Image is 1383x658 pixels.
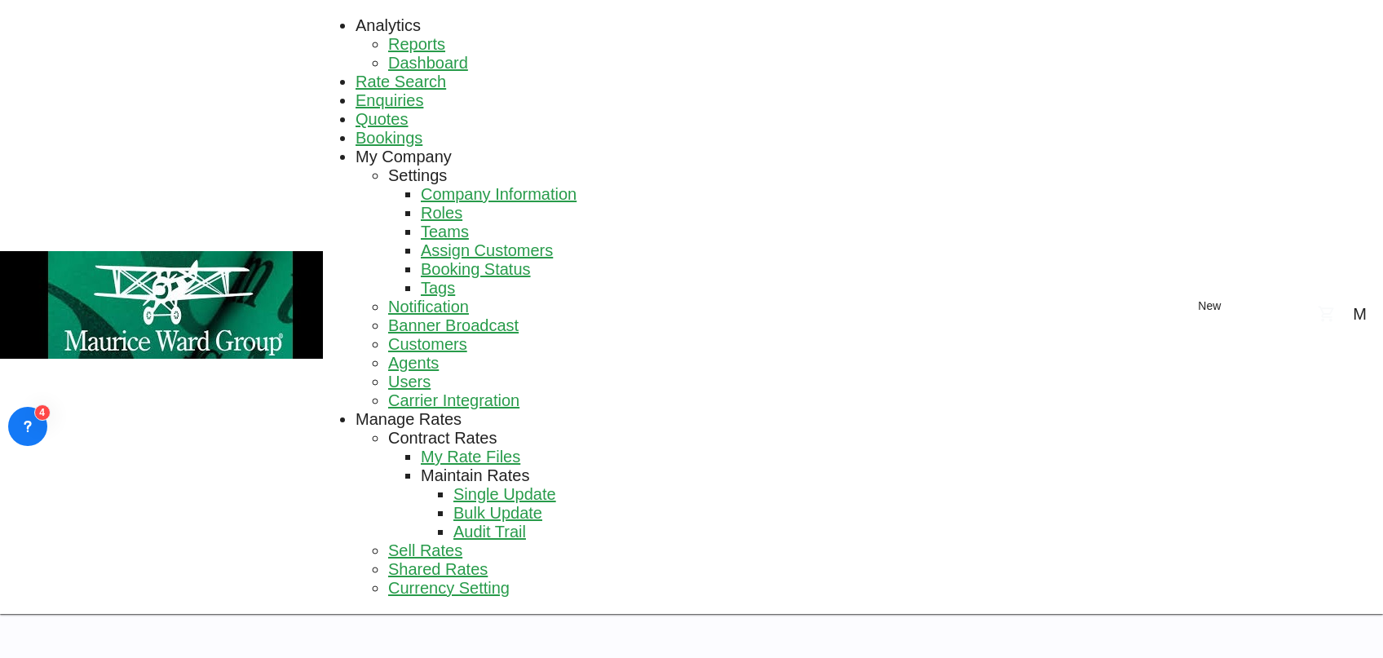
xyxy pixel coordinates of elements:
[388,316,519,335] a: Banner Broadcast
[388,373,431,391] a: Users
[356,148,452,166] span: My Company
[388,560,488,578] span: Shared Rates
[421,241,553,259] span: Assign Customers
[1353,305,1367,324] div: M
[388,429,497,448] div: Contract Rates
[388,298,469,316] a: Notification
[421,241,553,260] a: Assign Customers
[388,35,445,53] span: Reports
[388,316,519,334] span: Banner Broadcast
[388,391,519,410] a: Carrier Integration
[356,410,462,429] div: Manage Rates
[388,35,445,54] a: Reports
[388,354,439,373] a: Agents
[356,410,462,428] span: Manage Rates
[388,354,439,372] span: Agents
[356,110,408,128] span: Quotes
[388,541,462,559] span: Sell Rates
[421,466,529,484] span: Maintain Rates
[356,129,422,147] span: Bookings
[1221,298,1240,317] md-icon: icon-chevron-down
[356,110,408,129] a: Quotes
[453,523,526,541] a: Audit Trail
[388,579,510,598] a: Currency Setting
[388,579,510,597] span: Currency Setting
[1281,303,1301,324] span: Help
[1170,291,1248,324] button: icon-plus 400-fgNewicon-chevron-down
[388,166,447,184] span: Settings
[421,204,462,222] span: Roles
[388,54,468,72] span: Dashboard
[388,429,497,447] span: Contract Rates
[388,166,447,185] div: Settings
[356,129,422,148] a: Bookings
[421,204,462,223] a: Roles
[421,185,577,203] span: Company Information
[421,223,469,241] a: Teams
[388,335,467,354] a: Customers
[453,504,542,523] a: Bulk Update
[388,391,519,409] span: Carrier Integration
[388,54,468,73] a: Dashboard
[356,91,423,109] span: Enquiries
[453,485,556,503] span: Single Update
[356,16,421,35] div: Analytics
[421,260,531,279] a: Booking Status
[356,73,446,91] a: Rate Search
[388,541,462,560] a: Sell Rates
[453,485,556,504] a: Single Update
[1178,299,1240,312] span: New
[421,279,455,297] span: Tags
[388,335,467,353] span: Customers
[388,560,488,579] a: Shared Rates
[421,185,577,204] a: Company Information
[421,466,529,485] div: Maintain Rates
[421,279,455,298] a: Tags
[356,16,421,34] span: Analytics
[453,504,542,522] span: Bulk Update
[421,260,531,278] span: Booking Status
[421,448,520,466] a: My Rate Files
[1178,298,1198,317] md-icon: icon-plus 400-fg
[356,91,423,110] a: Enquiries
